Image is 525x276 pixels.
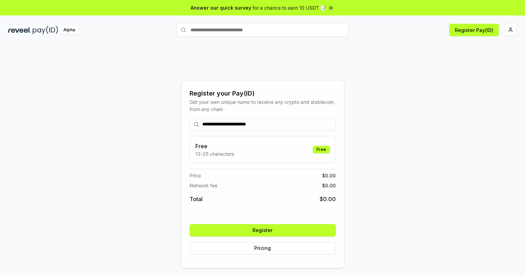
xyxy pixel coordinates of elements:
[33,26,58,34] img: pay_id
[190,224,336,236] button: Register
[320,195,336,203] span: $ 0.00
[322,172,336,179] span: $ 0.00
[190,172,201,179] span: Price
[190,195,203,203] span: Total
[191,4,251,11] span: Answer our quick survey
[313,146,330,153] div: Free
[60,26,79,34] div: Alpha
[195,150,234,157] p: 13-25 characters
[190,89,336,98] div: Register your Pay(ID)
[253,4,326,11] span: for a chance to earn 10 USDT 📝
[190,98,336,113] div: Get your own unique name to receive any crypto and stablecoin, from any chain
[190,242,336,254] button: Pricing
[8,26,31,34] img: reveel_dark
[190,182,217,189] span: Network fee
[322,182,336,189] span: $ 0.00
[195,142,234,150] h3: Free
[449,24,499,36] button: Register Pay(ID)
